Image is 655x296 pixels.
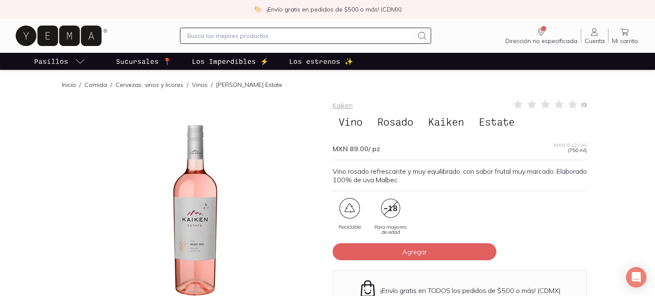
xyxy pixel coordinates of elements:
[380,198,401,218] img: -18-2-02_f49b16e6-ee04-45ac-b27b-b7105177505a=fwebp-q70-w96
[371,114,419,130] span: Rosado
[183,80,192,89] span: /
[287,53,355,70] a: Los estrenos ✨
[473,114,521,130] span: Estate
[333,101,353,109] a: Kaiken
[62,81,76,89] a: Inicio
[339,198,360,218] img: certificate_48a53943-26ef-4015-b3aa-8f4c5fdc4728=fwebp-q70-w96
[333,243,496,260] button: Agregar
[190,53,270,70] a: Los Imperdibles ⚡️
[612,37,638,45] span: Mi carrito
[502,27,581,45] a: Dirección no especificada
[114,53,173,70] a: Sucursales 📍
[192,56,269,66] p: Los Imperdibles ⚡️
[76,80,84,89] span: /
[505,37,577,45] span: Dirección no especificada
[289,56,353,66] p: Los estrenos ✨
[422,114,470,130] span: Kaiken
[208,80,216,89] span: /
[34,56,68,66] p: Pasillos
[609,27,641,45] a: Mi carrito
[32,53,87,70] a: pasillo-todos-link
[339,224,361,230] span: Reciclable
[116,81,183,89] a: Cervezas, vinos y licores
[585,37,605,45] span: Cuenta
[333,114,368,130] span: Vino
[333,167,587,184] p: Vino rosado refrescante y muy equilibrado, con sabor frutal muy marcado. Elaborado 100% de uva Ma...
[254,6,261,13] img: check
[380,286,561,295] p: ¡Envío gratis en TODOS los pedidos de $500 o más! (CDMX)
[107,80,116,89] span: /
[581,102,587,107] span: ( 0 )
[84,81,107,89] a: Comida
[402,247,427,256] span: Agregar
[192,81,208,89] a: Vinos
[333,144,380,153] span: MXN 89.00 / pz
[554,143,587,148] span: MXN 0.12 / ml
[581,27,608,45] a: Cuenta
[216,80,282,89] p: [PERSON_NAME] Estate
[267,5,402,14] p: ¡Envío gratis en pedidos de $500 o más! (CDMX)
[116,56,171,66] p: Sucursales 📍
[568,148,587,153] span: (750 ml)
[374,224,408,235] span: Para mayores de edad
[187,31,414,41] input: Busca los mejores productos
[626,267,646,287] div: Open Intercom Messenger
